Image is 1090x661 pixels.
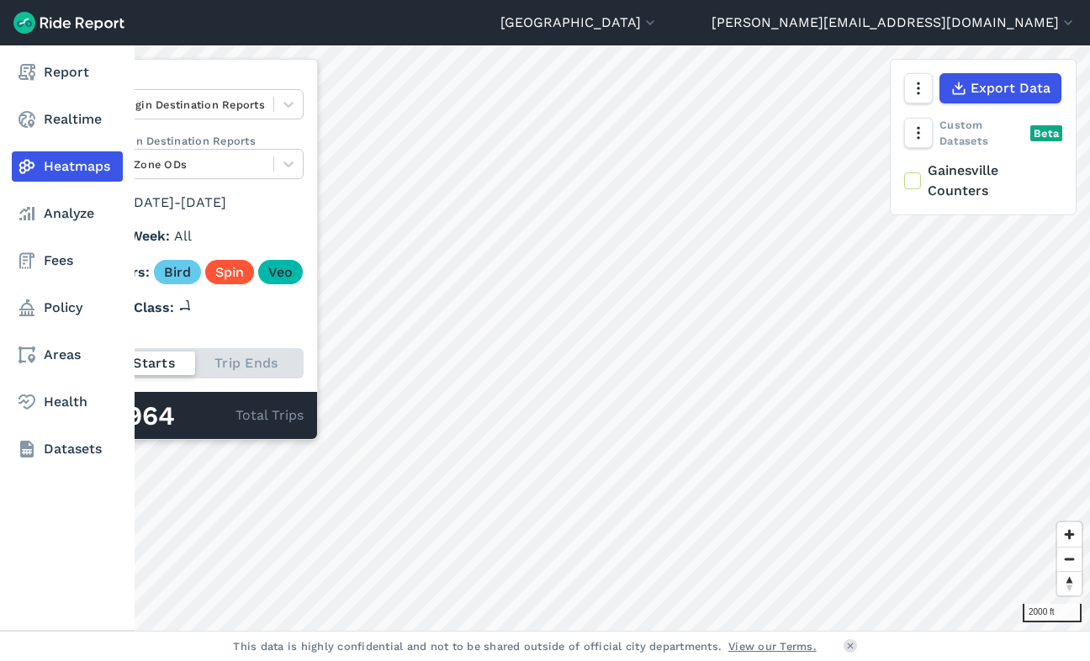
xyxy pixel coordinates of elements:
[82,133,304,149] label: Area Origin Destination Reports
[12,293,123,323] a: Policy
[712,13,1077,33] button: [PERSON_NAME][EMAIL_ADDRESS][DOMAIN_NAME]
[728,638,817,654] a: View our Terms.
[68,392,317,439] div: Total Trips
[1023,604,1082,622] div: 2000 ft
[1030,125,1062,141] div: Beta
[82,73,304,89] label: Data Type
[12,434,123,464] a: Datasets
[12,387,123,417] a: Health
[904,161,1062,201] label: Gainesville Counters
[12,104,123,135] a: Realtime
[174,228,192,244] span: All
[54,45,1090,631] canvas: Map
[971,78,1050,98] span: Export Data
[1057,547,1082,571] button: Zoom out
[129,194,226,210] span: [DATE] - [DATE]
[1057,522,1082,547] button: Zoom in
[904,117,1062,149] div: Custom Datasets
[12,198,123,229] a: Analyze
[82,331,304,347] div: Metric
[258,260,303,284] a: Veo
[82,405,235,427] div: 119,964
[1057,571,1082,595] button: Reset bearing to north
[12,246,123,276] a: Fees
[500,13,659,33] button: [GEOGRAPHIC_DATA]
[12,151,123,182] a: Heatmaps
[12,340,123,370] a: Areas
[939,73,1061,103] button: Export Data
[154,260,201,284] a: Bird
[205,260,254,284] a: Spin
[12,57,123,87] a: Report
[13,12,124,34] img: Ride Report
